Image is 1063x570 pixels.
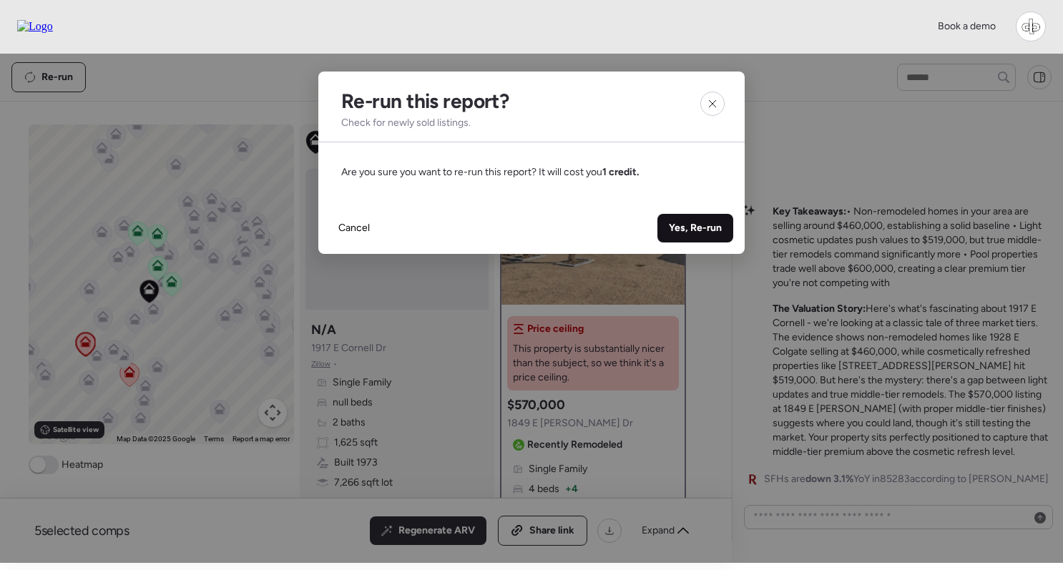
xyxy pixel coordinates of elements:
h2: Re-run this report? [341,89,509,113]
span: Cancel [338,221,370,235]
span: 1 credit. [602,166,639,178]
span: Check for newly sold listings. [341,116,471,130]
img: Logo [17,20,53,33]
span: Book a demo [938,20,996,32]
span: Are you sure you want to re-run this report? It will cost you [341,166,639,178]
span: Yes, Re-run [669,221,722,235]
